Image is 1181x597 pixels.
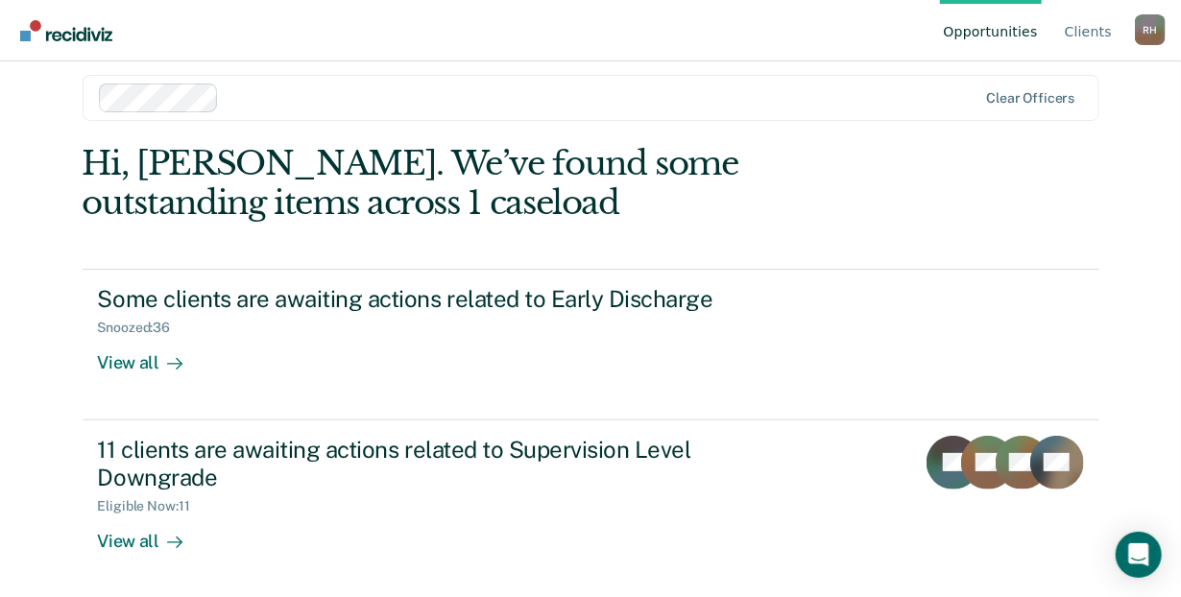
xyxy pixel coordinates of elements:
a: Some clients are awaiting actions related to Early DischargeSnoozed:36View all [83,269,1099,420]
div: Eligible Now : 11 [98,498,205,514]
div: 11 clients are awaiting actions related to Supervision Level Downgrade [98,436,772,491]
div: Some clients are awaiting actions related to Early Discharge [98,285,772,313]
div: R H [1135,14,1166,45]
div: Clear officers [986,90,1074,107]
div: Hi, [PERSON_NAME]. We’ve found some outstanding items across 1 caseload [83,144,896,223]
button: Profile dropdown button [1135,14,1166,45]
div: View all [98,336,205,373]
img: Recidiviz [20,20,112,41]
div: Open Intercom Messenger [1116,532,1162,578]
div: Snoozed : 36 [98,320,186,336]
div: View all [98,514,205,552]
